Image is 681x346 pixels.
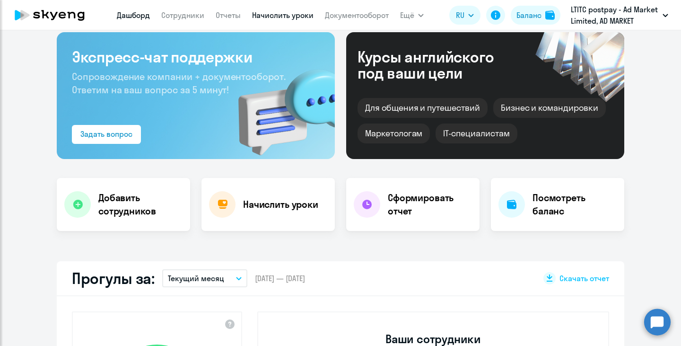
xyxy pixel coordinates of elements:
button: Текущий месяц [162,269,247,287]
a: Дашборд [117,10,150,20]
h2: Прогулы за: [72,269,155,288]
a: Документооборот [325,10,389,20]
span: Скачать отчет [559,273,609,284]
h3: Экспресс-чат поддержки [72,47,320,66]
h4: Сформировать отчет [388,191,472,218]
div: Для общения и путешествий [358,98,488,118]
p: Текущий месяц [168,273,224,284]
h4: Посмотреть баланс [533,191,617,218]
button: Ещё [400,6,424,25]
a: Сотрудники [161,10,204,20]
span: RU [456,9,464,21]
h4: Начислить уроки [243,198,318,211]
p: LTITC postpay - Ad Market Limited, AD MARKET LIMITED [571,4,659,27]
span: [DATE] — [DATE] [255,273,305,284]
div: Курсы английского под ваши цели [358,49,519,81]
span: Сопровождение компании + документооборот. Ответим на ваш вопрос за 5 минут! [72,71,286,96]
span: Ещё [400,9,414,21]
button: Балансbalance [511,6,560,25]
h4: Добавить сотрудников [98,191,183,218]
div: Задать вопрос [80,128,132,140]
button: LTITC postpay - Ad Market Limited, AD MARKET LIMITED [566,4,673,27]
a: Отчеты [216,10,241,20]
button: RU [449,6,480,25]
img: bg-img [225,53,335,159]
button: Задать вопрос [72,125,141,144]
div: Баланс [516,9,541,21]
div: IT-специалистам [436,124,517,143]
div: Бизнес и командировки [493,98,606,118]
img: balance [545,10,555,20]
a: Начислить уроки [252,10,314,20]
div: Маркетологам [358,124,430,143]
